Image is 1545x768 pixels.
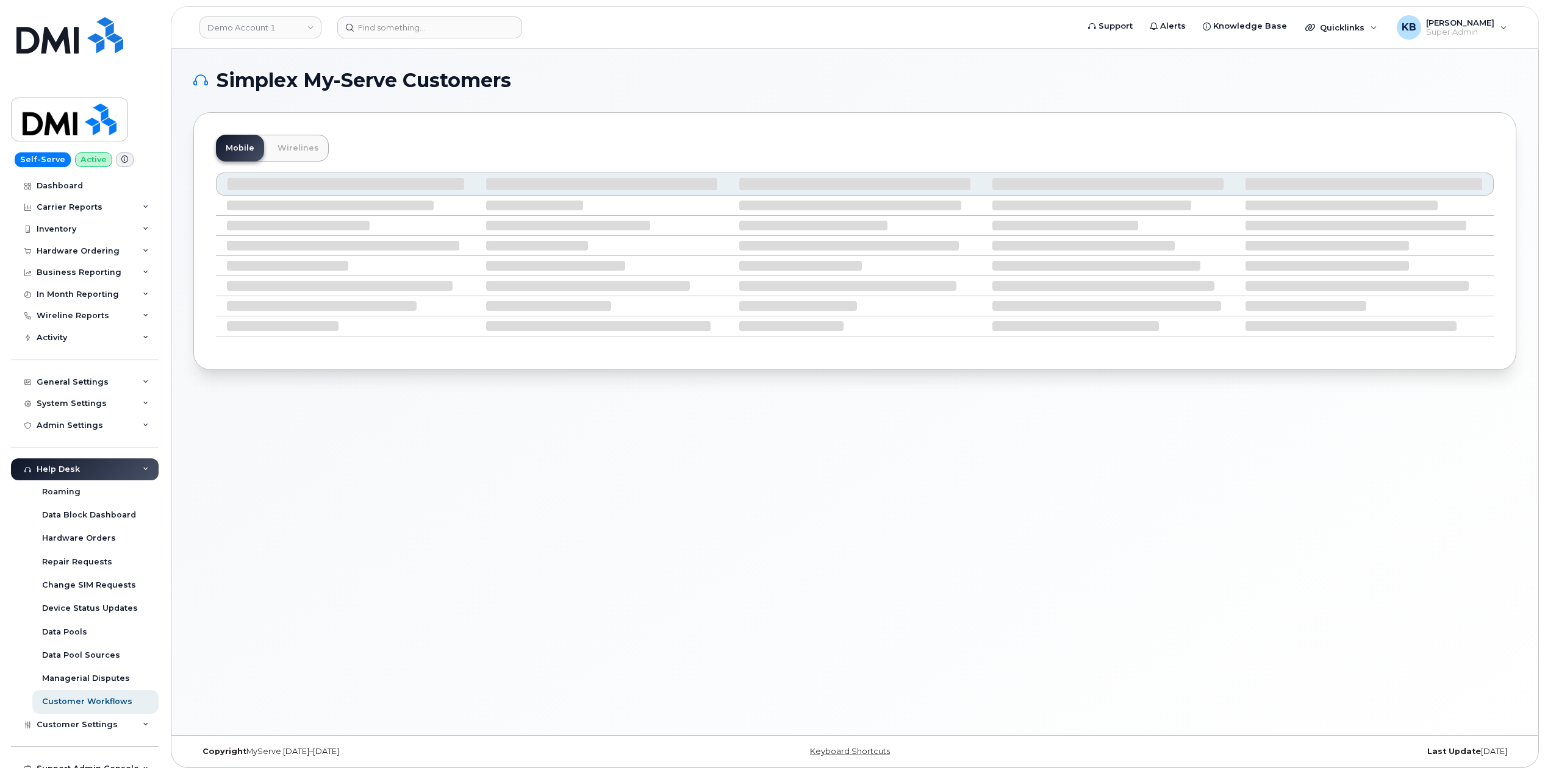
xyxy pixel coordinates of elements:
div: [DATE] [1075,747,1516,756]
strong: Copyright [203,747,246,756]
a: Wirelines [268,135,329,162]
a: Mobile [216,135,264,162]
div: MyServe [DATE]–[DATE] [193,747,634,756]
strong: Last Update [1427,747,1481,756]
span: Simplex My-Serve Customers [217,71,511,90]
a: Keyboard Shortcuts [810,747,890,756]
